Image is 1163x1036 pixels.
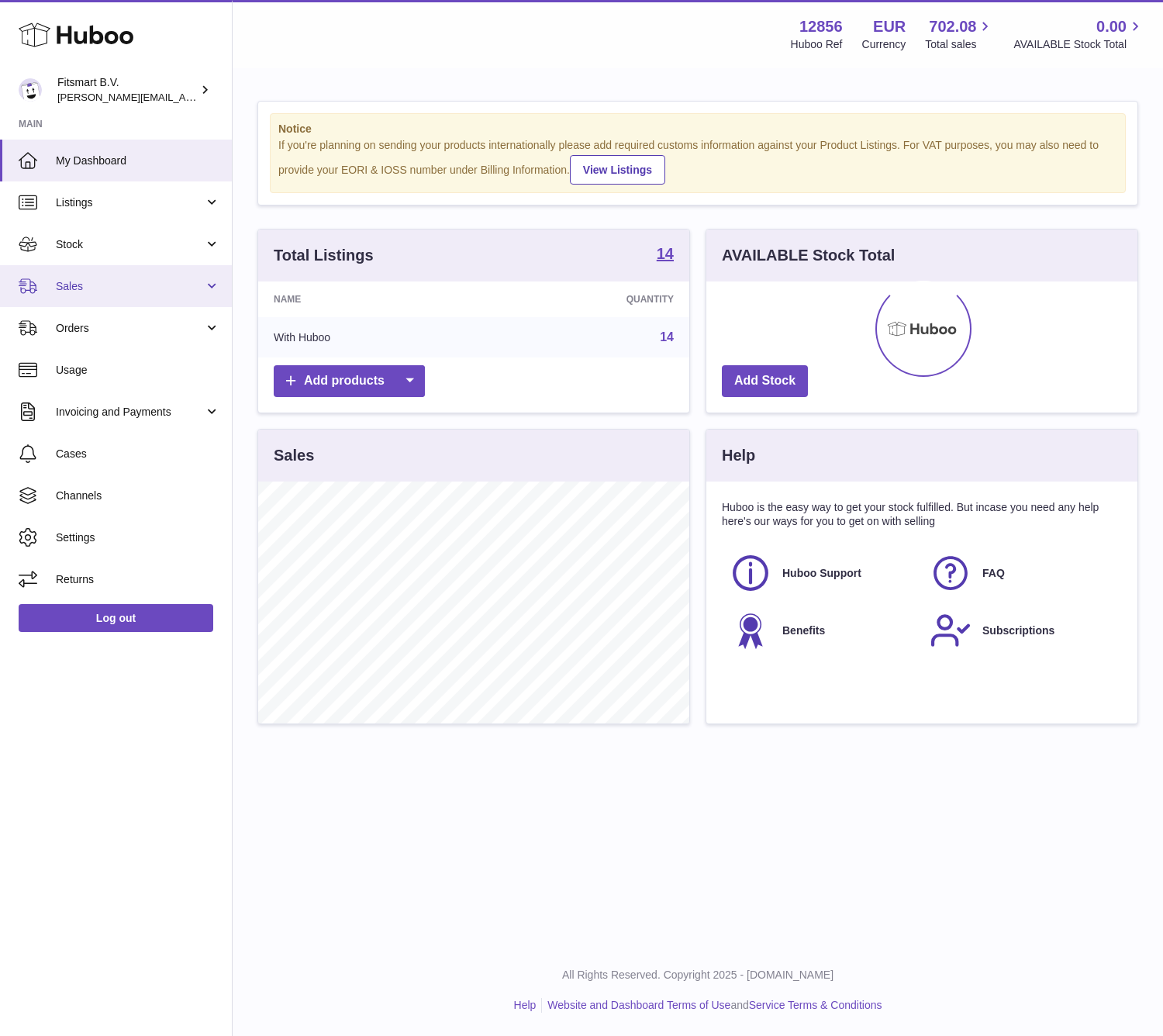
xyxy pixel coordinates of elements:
th: Name [258,281,485,317]
strong: EUR [873,16,906,37]
span: Subscriptions [982,623,1054,638]
a: Help [514,999,537,1011]
h3: Total Listings [274,245,374,266]
span: Benefits [782,623,825,638]
a: Log out [19,604,213,632]
img: jonathan@leaderoo.com [19,78,42,102]
strong: Notice [278,122,1117,136]
div: Currency [862,37,906,52]
span: [PERSON_NAME][EMAIL_ADDRESS][DOMAIN_NAME] [57,91,311,103]
span: Settings [56,530,220,545]
span: FAQ [982,566,1005,581]
a: Service Terms & Conditions [749,999,882,1011]
div: If you're planning on sending your products internationally please add required customs informati... [278,138,1117,185]
span: Usage [56,363,220,378]
span: 0.00 [1096,16,1127,37]
p: Huboo is the easy way to get your stock fulfilled. But incase you need any help here's our ways f... [722,500,1122,530]
h3: AVAILABLE Stock Total [722,245,895,266]
a: View Listings [570,155,665,185]
a: Website and Dashboard Terms of Use [547,999,730,1011]
h3: Sales [274,445,314,466]
a: Subscriptions [930,610,1114,651]
span: Stock [56,237,204,252]
span: AVAILABLE Stock Total [1013,37,1144,52]
a: Add Stock [722,365,808,397]
span: Total sales [925,37,994,52]
strong: 14 [657,246,674,261]
div: Huboo Ref [791,37,843,52]
span: Cases [56,447,220,461]
span: 702.08 [929,16,976,37]
span: Listings [56,195,204,210]
span: Orders [56,321,204,336]
span: Sales [56,279,204,294]
a: 14 [657,246,674,264]
strong: 12856 [799,16,843,37]
div: Fitsmart B.V. [57,75,197,105]
a: 702.08 Total sales [925,16,994,52]
h3: Help [722,445,755,466]
span: Channels [56,489,220,503]
span: Invoicing and Payments [56,405,204,420]
li: and [542,998,882,1013]
span: My Dashboard [56,154,220,168]
td: With Huboo [258,317,485,357]
th: Quantity [485,281,689,317]
a: Huboo Support [730,552,914,594]
span: Returns [56,572,220,587]
a: 0.00 AVAILABLE Stock Total [1013,16,1144,52]
a: FAQ [930,552,1114,594]
p: All Rights Reserved. Copyright 2025 - [DOMAIN_NAME] [245,968,1151,982]
a: Add products [274,365,425,397]
a: 14 [660,330,674,344]
span: Huboo Support [782,566,861,581]
a: Benefits [730,610,914,651]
